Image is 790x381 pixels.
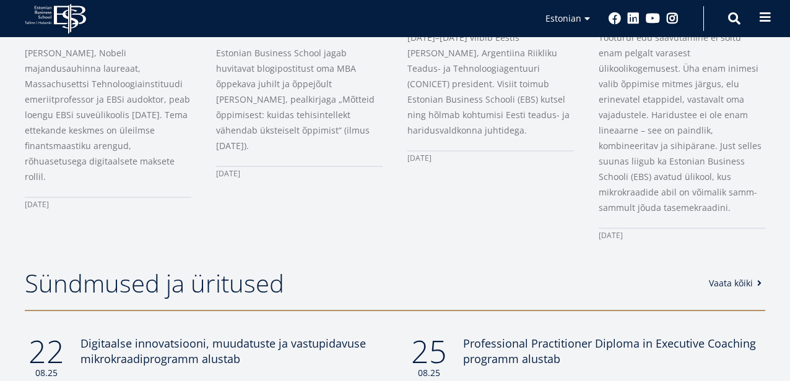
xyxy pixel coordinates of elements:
div: [DATE] [407,150,574,166]
small: 08.25 [407,367,451,379]
div: [DATE] [25,197,191,212]
a: Instagram [666,12,679,25]
p: [PERSON_NAME], Nobeli majandusauhinna laureaat, Massachusettsi Tehnoloogiainstituudi emeriitprofe... [25,45,191,184]
span: Digitaalse innovatsiooni, muudatuste ja vastupidavuse mikrokraadiprogramm alustab [80,336,366,366]
a: Youtube [646,12,660,25]
h2: Sündmused ja üritused [25,268,697,299]
div: [DATE] [216,166,383,181]
div: 25 [407,336,451,379]
p: Tööturul edu saavutamine ei sõltu enam pelgalt varasest ülikoolikogemusest. Üha enam inimesi vali... [599,30,765,215]
p: [DATE]–[DATE] viibib Eestis [PERSON_NAME], Argentiina Riikliku Teadus- ja Tehnoloogiagentuuri (CO... [407,30,574,138]
a: Vaata kõiki [709,277,765,289]
span: Professional Practitioner Diploma in Executive Coaching programm alustab [463,336,756,366]
small: 08.25 [25,367,68,379]
a: Linkedin [627,12,640,25]
div: 22 [25,336,68,379]
a: Facebook [609,12,621,25]
p: Estonian Business School jagab huvitavat blogipostitust oma MBA õppekava juhilt ja õppejõult [PER... [216,45,383,153]
div: [DATE] [599,228,765,243]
